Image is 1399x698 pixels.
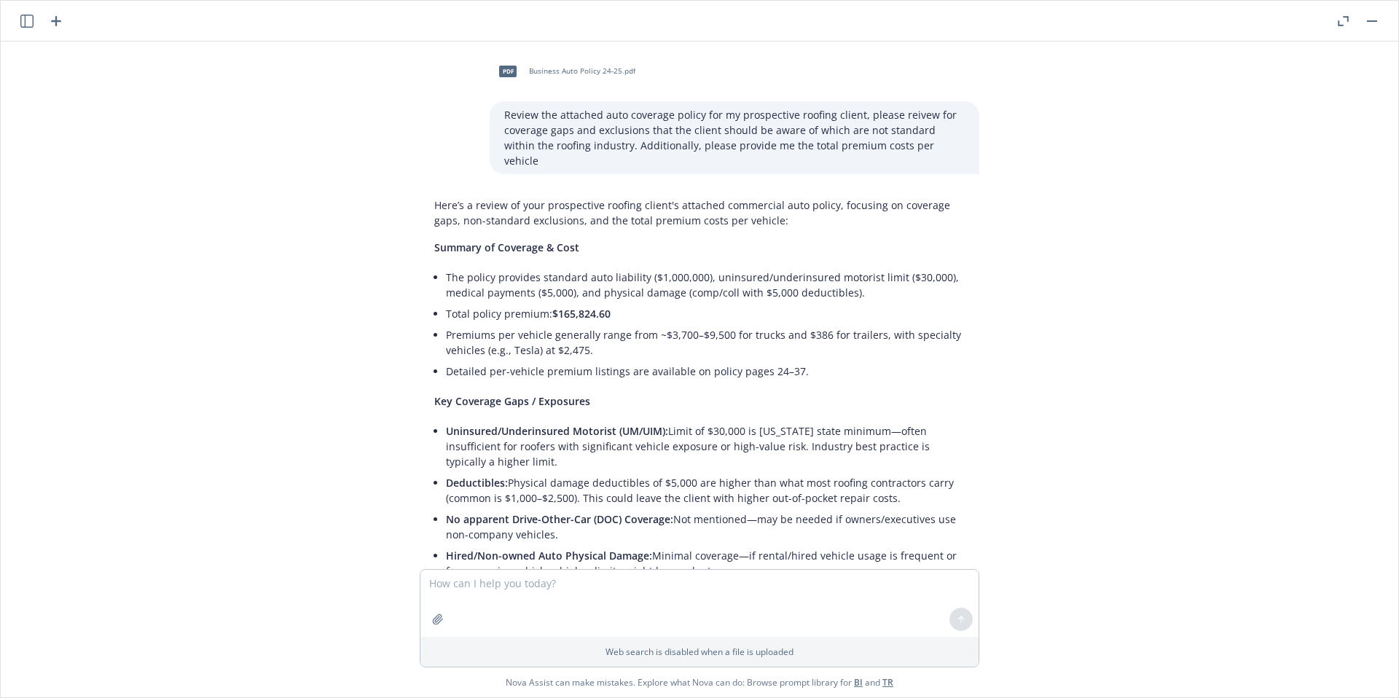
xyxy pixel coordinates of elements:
li: Not mentioned—may be needed if owners/executives use non-company vehicles. [446,509,965,545]
li: Premiums per vehicle generally range from ~$3,700–$9,500 for trucks and $386 for trailers, with s... [446,324,965,361]
p: Here’s a review of your prospective roofing client's attached commercial auto policy, focusing on... [434,197,965,228]
span: $165,824.60 [552,307,611,321]
p: Web search is disabled when a file is uploaded [429,646,970,658]
li: Physical damage deductibles of $5,000 are higher than what most roofing contractors carry (common... [446,472,965,509]
span: Deductibles: [446,476,508,490]
li: Total policy premium: [446,303,965,324]
span: Summary of Coverage & Cost [434,240,579,254]
a: BI [854,676,863,689]
span: No apparent Drive-Other-Car (DOC) Coverage: [446,512,673,526]
li: Limit of $30,000 is [US_STATE] state minimum—often insufficient for roofers with significant vehi... [446,420,965,472]
li: The policy provides standard auto liability ($1,000,000), uninsured/underinsured motorist limit (... [446,267,965,303]
a: TR [882,676,893,689]
span: Hired/Non-owned Auto Physical Damage: [446,549,652,562]
span: Nova Assist can make mistakes. Explore what Nova can do: Browse prompt library for and [7,667,1392,697]
span: Uninsured/Underinsured Motorist (UM/UIM): [446,424,668,438]
span: Key Coverage Gaps / Exposures [434,394,590,408]
li: Detailed per-vehicle premium listings are available on policy pages 24–37. [446,361,965,382]
div: pdfBusiness Auto Policy 24-25.pdf [490,53,638,90]
span: Business Auto Policy 24-25.pdf [529,66,635,76]
p: Review the attached auto coverage policy for my prospective roofing client, please reivew for cov... [504,107,965,168]
li: Minimal coverage—if rental/hired vehicle usage is frequent or for expensive vehicles, higher limi... [446,545,965,581]
span: pdf [499,66,517,77]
